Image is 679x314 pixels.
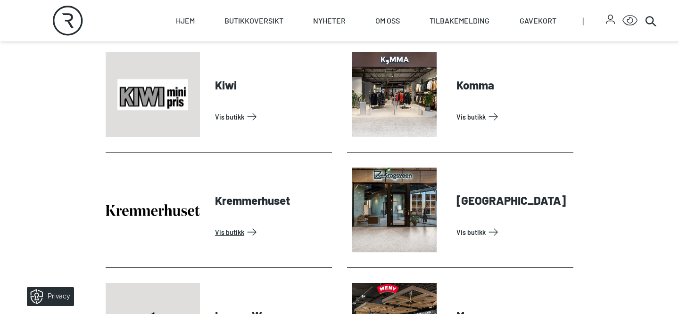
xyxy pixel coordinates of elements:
[9,284,86,309] iframe: Manage Preferences
[622,13,638,28] button: Open Accessibility Menu
[215,225,328,240] a: Vis Butikk: Kremmerhuset
[456,109,570,124] a: Vis Butikk: Komma
[215,109,328,124] a: Vis Butikk: Kiwi
[456,225,570,240] a: Vis Butikk: Krogsveen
